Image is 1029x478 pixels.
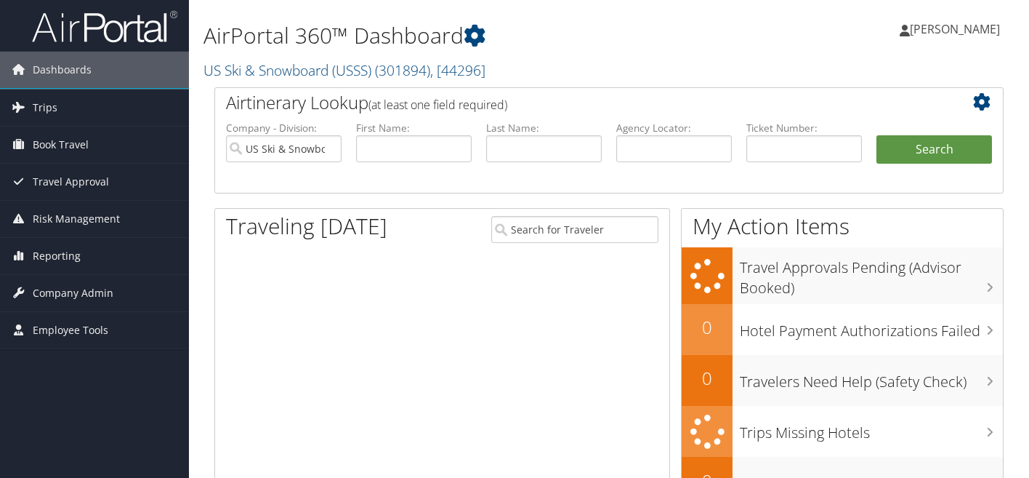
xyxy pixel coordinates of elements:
[33,52,92,88] span: Dashboards
[430,60,485,80] span: , [ 44296 ]
[486,121,602,135] label: Last Name:
[226,211,387,242] h1: Traveling [DATE]
[33,201,120,237] span: Risk Management
[203,60,485,80] a: US Ski & Snowboard (USSS)
[491,216,659,243] input: Search for Traveler
[682,406,1003,458] a: Trips Missing Hotels
[226,90,927,115] h2: Airtinerary Lookup
[682,211,1003,242] h1: My Action Items
[368,97,507,113] span: (at least one field required)
[33,164,109,200] span: Travel Approval
[910,21,1000,37] span: [PERSON_NAME]
[33,275,113,311] span: Company Admin
[682,366,733,391] h2: 0
[682,315,733,340] h2: 0
[900,7,1014,51] a: [PERSON_NAME]
[746,121,862,135] label: Ticket Number:
[740,314,1003,341] h3: Hotel Payment Authorizations Failed
[32,9,177,44] img: airportal-logo.png
[203,20,744,51] h1: AirPortal 360™ Dashboard
[740,250,1003,298] h3: Travel Approvals Pending (Advisor Booked)
[682,355,1003,406] a: 0Travelers Need Help (Safety Check)
[356,121,472,135] label: First Name:
[33,312,108,348] span: Employee Tools
[740,365,1003,392] h3: Travelers Need Help (Safety Check)
[740,415,1003,443] h3: Trips Missing Hotels
[682,304,1003,355] a: 0Hotel Payment Authorizations Failed
[375,60,430,80] span: ( 301894 )
[33,127,89,163] span: Book Travel
[876,135,992,164] button: Search
[682,247,1003,303] a: Travel Approvals Pending (Advisor Booked)
[33,89,57,126] span: Trips
[33,238,81,274] span: Reporting
[616,121,732,135] label: Agency Locator:
[226,121,342,135] label: Company - Division:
